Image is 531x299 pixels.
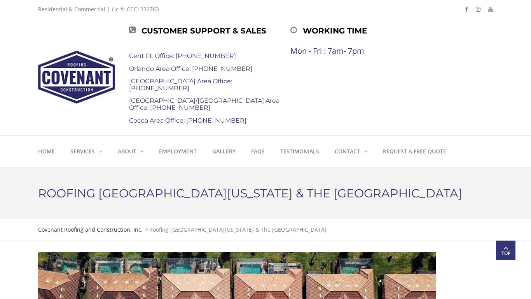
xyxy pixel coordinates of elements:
[375,136,454,167] a: Request a Free Quote
[129,52,236,60] a: Cent FL Office: [PHONE_NUMBER]
[496,250,515,257] span: Top
[272,136,327,167] a: Testimonials
[38,226,143,233] span: Covenant Roofing and Construction, Inc.
[204,136,243,167] a: Gallery
[63,136,110,167] a: Services
[38,226,144,233] a: Covenant Roofing and Construction, Inc.
[159,148,197,155] strong: Employment
[335,148,360,155] strong: Contact
[151,136,204,167] a: Employment
[38,136,63,167] a: Home
[149,226,327,233] span: Roofing [GEOGRAPHIC_DATA][US_STATE] & The [GEOGRAPHIC_DATA]
[129,97,279,111] a: [GEOGRAPHIC_DATA]/[GEOGRAPHIC_DATA] Area Office: [PHONE_NUMBER]
[110,136,151,167] a: About
[327,136,375,167] a: Contact
[118,148,136,155] strong: About
[70,148,95,155] strong: Services
[38,179,493,208] h1: Roofing [GEOGRAPHIC_DATA][US_STATE] & The [GEOGRAPHIC_DATA]
[290,24,452,37] div: Working time
[496,241,515,260] a: Top
[280,148,319,155] strong: Testimonials
[38,148,55,155] strong: Home
[251,148,265,155] strong: FAQs
[212,148,236,155] strong: Gallery
[129,117,246,124] a: Cocoa Area Office: [PHONE_NUMBER]
[383,148,446,155] strong: Request a Free Quote
[290,47,452,55] div: Mon - Fri : 7am- 7pm
[38,225,493,234] div: >
[243,136,272,167] a: FAQs
[129,65,252,72] a: Orlando Area Office: [PHONE_NUMBER]
[129,24,290,37] div: Customer Support & Sales
[38,51,115,104] img: Covenant Roofing and Construction, Inc.
[129,77,232,92] a: [GEOGRAPHIC_DATA] Area Office: [PHONE_NUMBER]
